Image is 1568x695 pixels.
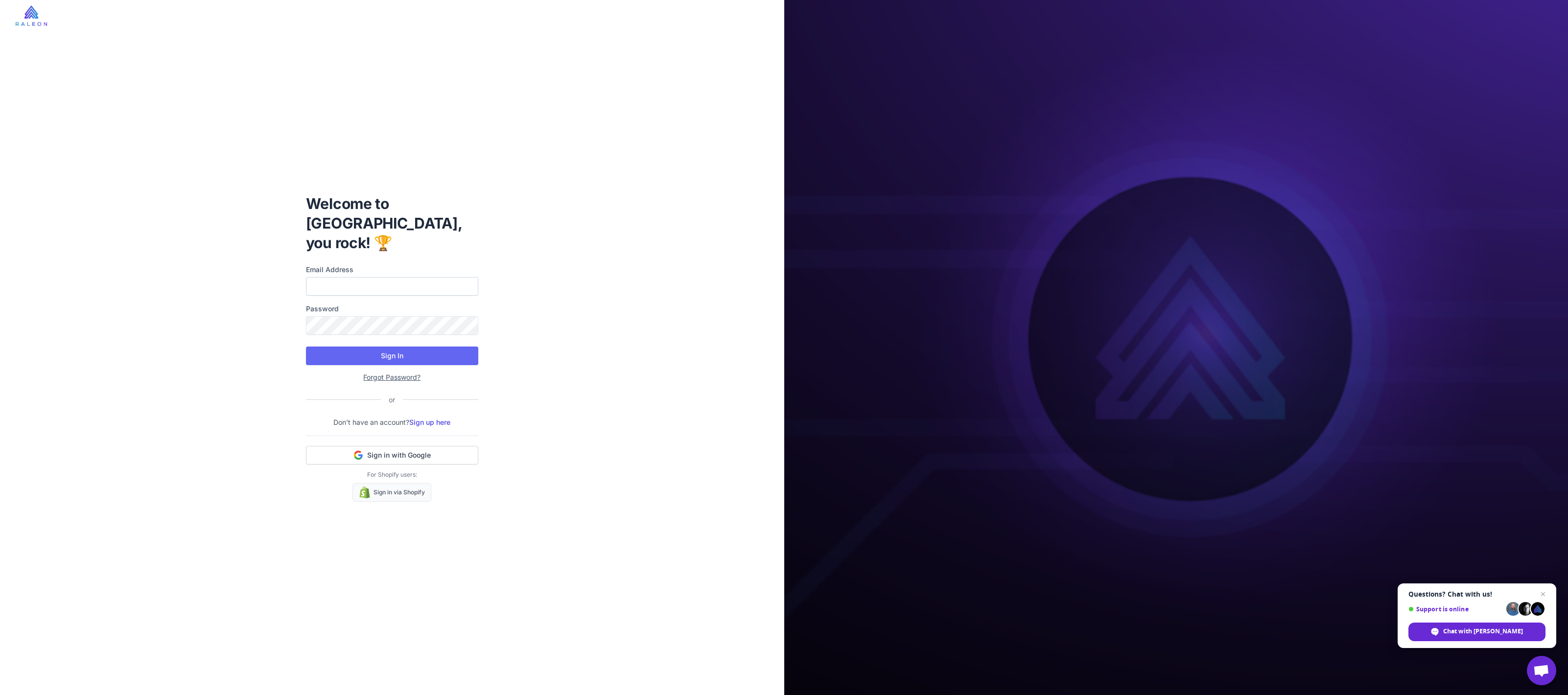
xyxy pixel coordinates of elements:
[1408,605,1503,613] span: Support is online
[306,446,478,464] button: Sign in with Google
[306,194,478,253] h1: Welcome to [GEOGRAPHIC_DATA], you rock! 🏆
[381,394,403,405] div: or
[1408,590,1545,598] span: Questions? Chat with us!
[16,5,47,26] img: raleon-logo-whitebg.9aac0268.jpg
[367,450,431,460] span: Sign in with Google
[352,483,431,502] a: Sign in via Shopify
[1527,656,1556,685] a: Open chat
[363,373,421,381] a: Forgot Password?
[1408,623,1545,641] span: Chat with [PERSON_NAME]
[306,470,478,479] p: For Shopify users:
[409,418,450,426] a: Sign up here
[306,417,478,428] p: Don't have an account?
[1443,627,1523,636] span: Chat with [PERSON_NAME]
[306,264,478,275] label: Email Address
[306,347,478,365] button: Sign In
[306,303,478,314] label: Password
